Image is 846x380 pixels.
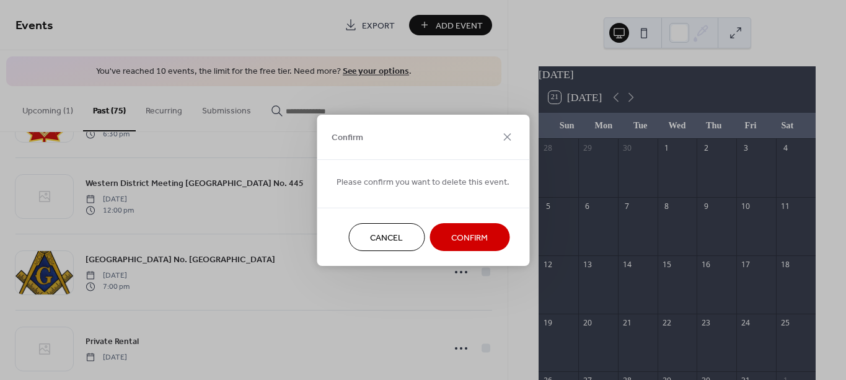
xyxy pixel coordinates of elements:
[370,231,403,244] span: Cancel
[332,131,363,144] span: Confirm
[348,223,425,251] button: Cancel
[451,231,488,244] span: Confirm
[430,223,509,251] button: Confirm
[337,175,509,188] span: Please confirm you want to delete this event.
